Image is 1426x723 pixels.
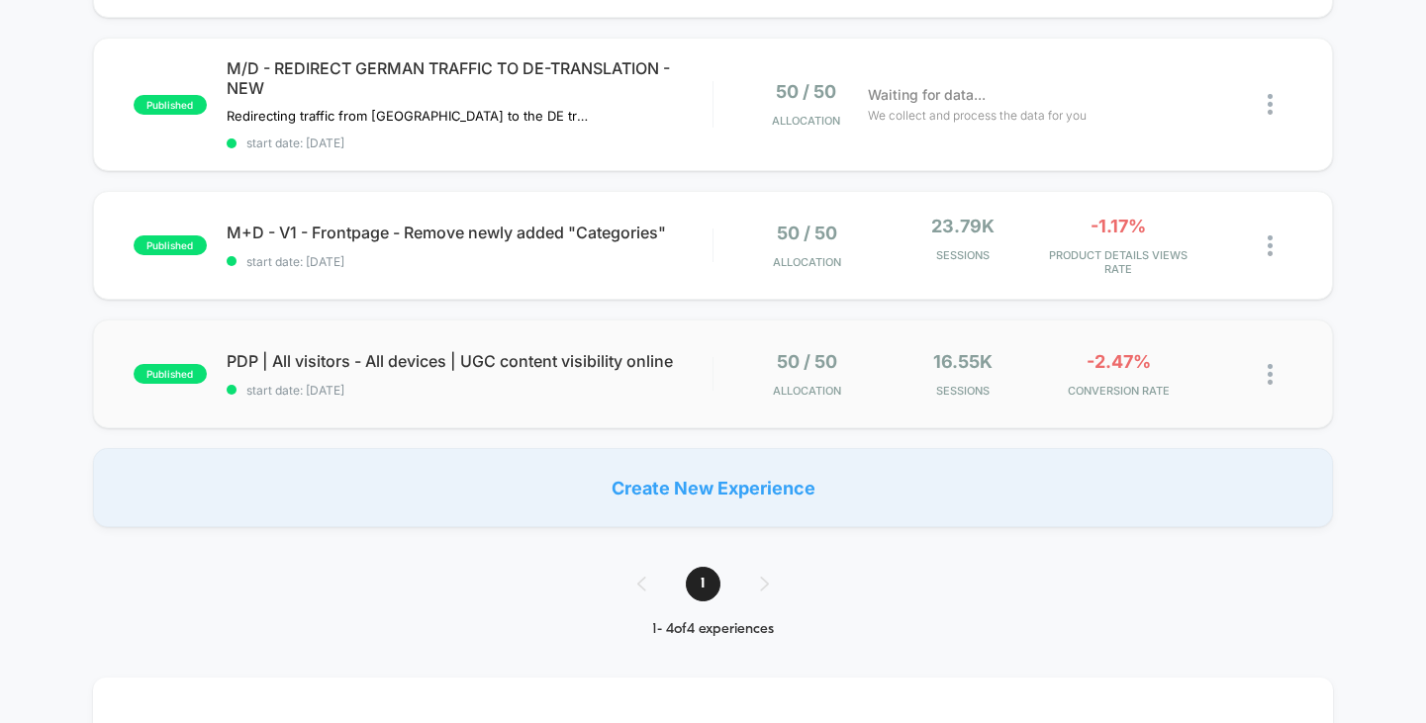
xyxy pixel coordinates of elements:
[776,81,836,102] span: 50 / 50
[777,223,837,243] span: 50 / 50
[93,448,1334,527] div: Create New Experience
[1268,235,1273,256] img: close
[227,254,713,269] span: start date: [DATE]
[227,383,713,398] span: start date: [DATE]
[227,223,713,242] span: M+D - V1 - Frontpage - Remove newly added "Categories"
[1268,364,1273,385] img: close
[772,114,840,128] span: Allocation
[618,621,808,638] div: 1 - 4 of 4 experiences
[868,84,986,106] span: Waiting for data...
[1087,351,1151,372] span: -2.47%
[890,248,1036,262] span: Sessions
[227,136,713,150] span: start date: [DATE]
[227,351,713,371] span: PDP | All visitors - All devices | UGC content visibility online
[227,58,713,98] span: M/D - REDIRECT GERMAN TRAFFIC TO DE-TRANSLATION - NEW
[1091,216,1146,236] span: -1.17%
[134,95,207,115] span: published
[868,106,1087,125] span: We collect and process the data for you
[773,255,841,269] span: Allocation
[931,216,995,236] span: 23.79k
[1045,248,1191,276] span: PRODUCT DETAILS VIEWS RATE
[227,108,594,124] span: Redirecting traffic from [GEOGRAPHIC_DATA] to the DE translation of the website.
[134,235,207,255] span: published
[134,364,207,384] span: published
[1268,94,1273,115] img: close
[773,384,841,398] span: Allocation
[890,384,1036,398] span: Sessions
[686,567,720,601] span: 1
[933,351,993,372] span: 16.55k
[1045,384,1191,398] span: CONVERSION RATE
[777,351,837,372] span: 50 / 50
